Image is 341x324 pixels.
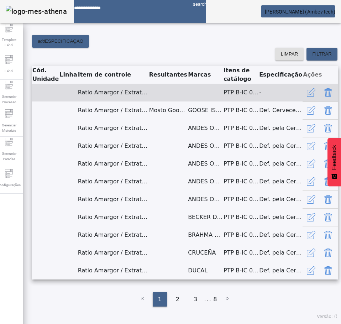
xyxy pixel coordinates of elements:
td: Ratio Amargor / Extrato - Resfr.Mosto (BU/ºP) [78,262,149,279]
span: 3 [194,295,197,304]
td: ANDES ORIGEN NEGRA [188,155,223,173]
span: LIMPAR [281,51,298,58]
button: Delete [320,262,337,279]
button: Delete [320,191,337,208]
td: Def. pela Cerveceria [259,190,303,208]
td: PTP B-IC 06.14 [223,173,259,190]
button: Delete [320,102,337,119]
button: Delete [320,173,337,190]
li: 8 [213,292,217,307]
img: logo-mes-athena [6,6,67,17]
td: Def. pela Cerveceria [259,173,303,190]
td: PTP B-IC 06.14 [223,137,259,155]
td: Def. pela Cerveceria [259,155,303,173]
td: BRAHMA SUB ZERO-ABC [188,226,223,244]
td: PTP B-IC 06.14 [223,119,259,137]
td: Ratio Amargor / Extrato - Resfr.Mosto (BU/ºP) [78,190,149,208]
td: PTP B-IC 06.14 [223,208,259,226]
button: LIMPAR [275,48,304,61]
td: Def. pela Cerveceria [259,208,303,226]
td: Ratio Amargor / Extrato - Resfr.Mosto (BU/ºP) [78,101,149,119]
td: Ratio Amargor / Extrato - Resfr.Mosto (BU/ºP) [78,173,149,190]
span: Feedback [331,145,337,170]
td: ANDES ORIGEN RUBIA [188,190,223,208]
th: Especificação [259,66,303,84]
span: [PERSON_NAME] (AmbevTech) [265,9,335,15]
td: BECKER DOBLE MALTA [188,208,223,226]
td: Ratio Amargor / Extrato - Resfr.Mosto (BU/ºP) [78,137,149,155]
button: Delete [320,226,337,244]
th: Linha [59,66,77,84]
td: DUCAL [188,262,223,279]
td: PTP B-IC 06.14 [223,84,259,101]
button: Feedback - Mostrar pesquisa [327,138,341,186]
th: Resultantes [149,66,188,84]
th: Marcas [188,66,223,84]
td: Def. pela Cerveceria [259,226,303,244]
td: Ratio Amargor / Extrato - Resfr.Mosto (BU/ºP) [78,119,149,137]
td: - [259,84,303,101]
td: PTP B-IC 06.14 [223,262,259,279]
button: addESPECIFICAÇÃO [32,35,89,48]
button: Delete [320,209,337,226]
button: Delete [320,84,337,101]
th: Cód. Unidade [32,66,59,84]
button: Delete [320,137,337,155]
td: PTP B-IC 06.14 [223,101,259,119]
th: Item de controle [78,66,149,84]
td: Ratio Amargor / Extrato - Resfr.Mosto (BU/ºP) [78,226,149,244]
td: PTP B-IC 06.14 [223,155,259,173]
li: ... [204,292,211,307]
td: PTP B-IC 06.14 [223,190,259,208]
td: Def. pela Cerveceria [259,262,303,279]
td: Def. Cerveceria [259,101,303,119]
td: Def. pela Cerveceria [259,244,303,262]
td: PTP B-IC 06.14 [223,226,259,244]
button: Delete [320,244,337,261]
td: ANDES ORIGEN MIEL [188,137,223,155]
span: Fabril [2,66,15,76]
th: Itens de catálogo [223,66,259,84]
button: Delete [320,120,337,137]
td: Ratio Amargor / Extrato - Resfr.Mosto (BU/ºP) [78,208,149,226]
td: PTP B-IC 06.14 [223,244,259,262]
td: ANDES ORIGEN ROJA [188,173,223,190]
button: FILTRAR [306,48,337,61]
span: 2 [176,295,179,304]
td: CRUCEÑA [188,244,223,262]
span: ESPECIFICAÇÃO [45,38,83,45]
td: ANDES ORIGEN IPA [188,119,223,137]
th: Ações [303,66,338,84]
td: Mosto Goose Island IPA [149,101,188,119]
span: FILTRAR [312,51,332,58]
td: Ratio Amargor / Extrato - Resfr.Mosto (BU/ºP) [78,244,149,262]
td: GOOSE ISLAND IPA [188,101,223,119]
span: Versão: () [317,314,337,319]
td: Def. pela Cerveceria [259,137,303,155]
td: Def. pela Cerveceria [259,119,303,137]
td: Ratio Amargor / Extrato - Resfr.Mosto (BU/ºP) [78,155,149,173]
button: Delete [320,155,337,172]
td: Ratio Amargor / Extrato - Resfr.Mosto (BU/ºP) [78,84,149,101]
